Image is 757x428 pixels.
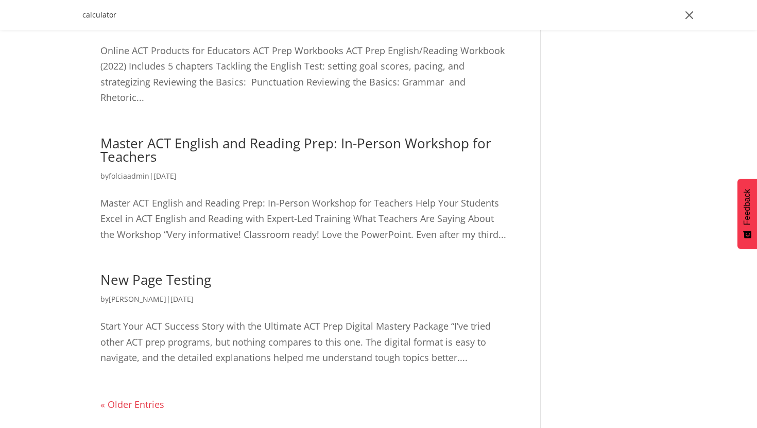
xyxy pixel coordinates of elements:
[100,292,510,315] p: by |
[100,168,510,192] p: by |
[170,294,194,304] span: [DATE]
[743,189,752,225] span: Feedback
[100,273,510,365] article: Start Your ACT Success Story with the Ultimate ACT Prep Digital Mastery Package “I’ve tried other...
[153,171,177,181] span: [DATE]
[737,179,757,249] button: Feedback - Show survey
[100,398,164,410] a: « Older Entries
[109,294,166,304] a: [PERSON_NAME]
[109,171,149,181] a: folciaadmin
[100,134,491,166] a: Master ACT English and Reading Prep: In-Person Workshop for Teachers
[100,270,211,289] a: New Page Testing
[100,136,510,242] article: Master ACT English and Reading Prep: In-Person Workshop for Teachers Help Your Students Excel in ...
